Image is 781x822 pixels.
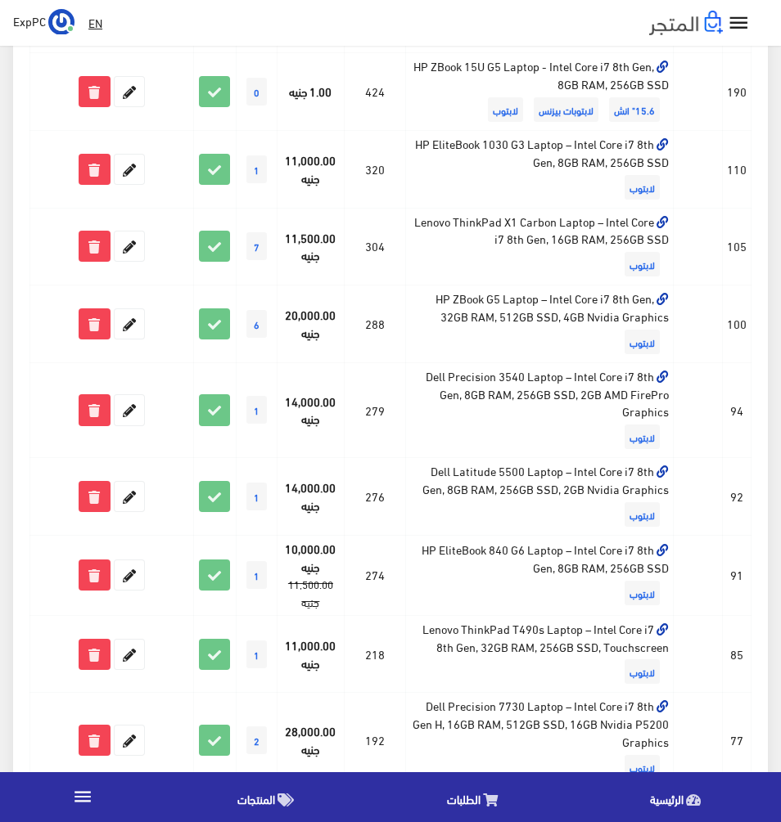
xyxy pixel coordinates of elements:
[277,362,344,457] td: 14,000.00 جنيه
[344,130,405,208] td: 320
[246,726,267,754] span: 2
[609,97,660,122] span: 15.6" انش
[722,208,751,285] td: 105
[246,232,267,260] span: 7
[625,581,660,605] span: لابتوب
[246,310,267,338] span: 6
[13,11,46,31] span: ExpPC
[722,693,751,788] td: 77
[288,574,333,612] strike: 11,500.00 جنيه
[277,693,344,788] td: 28,000.00 جنيه
[405,458,673,536] td: Dell Latitude 5500 Laptop – Intel Core i7 8th Gen, 8GB RAM, 256GB SSD, 2GB Nvidia Graphics
[246,561,267,589] span: 1
[405,535,673,615] td: HP EliteBook 840 G6 Laptop – Intel Core i7 8th Gen, 8GB RAM, 256GB SSD
[722,285,751,363] td: 100
[405,53,673,131] td: HP ZBook 15U G5 Laptop - Intel Core i7 8th Gen, 8GB RAM, 256GB SSD
[88,12,102,33] u: EN
[625,330,660,354] span: لابتوب
[277,130,344,208] td: 11,000.00 جنيه
[344,693,405,788] td: 192
[405,285,673,363] td: HP ZBook G5 Laptop – Intel Core i7 8th Gen, 32GB RAM, 512GB SSD, 4GB Nvidia Graphics
[650,788,684,809] span: الرئيسية
[344,458,405,536] td: 276
[344,285,405,363] td: 288
[534,97,598,122] span: لابتوبات بيزنس
[48,9,74,35] img: ...
[722,458,751,536] td: 92
[277,208,344,285] td: 11,500.00 جنيه
[578,776,781,818] a: الرئيسية
[375,776,578,818] a: الطلبات
[625,252,660,276] span: لابتوب
[649,11,723,35] img: .
[246,396,267,424] span: 1
[405,615,673,693] td: Lenovo ThinkPad T490s Laptop – Intel Core i7 8th Gen, 32GB RAM, 256GB SSD, Touchscreen
[277,53,344,131] td: 1.00 جنيه
[722,535,751,615] td: 91
[722,53,751,131] td: 190
[277,458,344,536] td: 14,000.00 جنيه
[344,615,405,693] td: 218
[20,710,82,772] iframe: Drift Widget Chat Controller
[488,97,523,122] span: لابتوب
[405,362,673,457] td: Dell Precision 3540 Laptop – Intel Core i7 8th Gen, 8GB RAM, 256GB SSD, 2GB AMD FirePro Graphics
[246,483,267,510] span: 1
[625,755,660,779] span: لابتوب
[237,788,275,809] span: المنتجات
[13,8,74,34] a: ... ExpPC
[625,175,660,200] span: لابتوب
[405,208,673,285] td: Lenovo ThinkPad X1 Carbon Laptop – Intel Core i7 8th Gen, 16GB RAM, 256GB SSD
[82,8,109,38] a: EN
[447,788,481,809] span: الطلبات
[344,535,405,615] td: 274
[405,130,673,208] td: HP EliteBook 1030 G3 Laptop – Intel Core i7 8th Gen, 8GB RAM, 256GB SSD
[344,53,405,131] td: 424
[722,130,751,208] td: 110
[625,659,660,684] span: لابتوب
[246,78,267,106] span: 0
[277,535,344,615] td: 10,000.00 جنيه
[344,362,405,457] td: 279
[727,11,751,35] i: 
[625,502,660,527] span: لابتوب
[246,640,267,668] span: 1
[165,776,374,818] a: المنتجات
[72,786,93,807] i: 
[277,285,344,363] td: 20,000.00 جنيه
[277,615,344,693] td: 11,000.00 جنيه
[722,362,751,457] td: 94
[722,615,751,693] td: 85
[344,208,405,285] td: 304
[625,424,660,449] span: لابتوب
[246,155,267,183] span: 1
[405,693,673,788] td: Dell Precision 7730 Laptop – Intel Core i7 8th Gen H, 16GB RAM, 512GB SSD, 16GB Nvidia P5200 Grap...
